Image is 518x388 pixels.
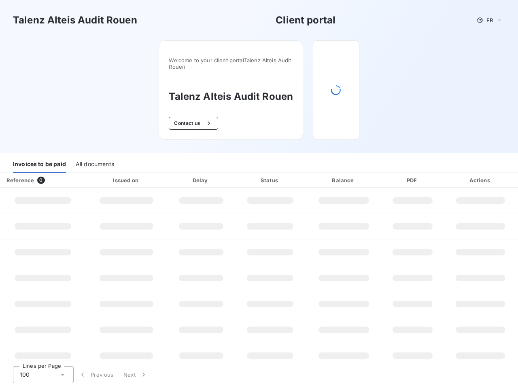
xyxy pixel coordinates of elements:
button: Previous [74,366,119,383]
div: Invoices to be paid [13,156,66,173]
div: Actions [444,176,516,184]
h3: Talenz Alteis Audit Rouen [169,89,293,104]
div: Delay [169,176,233,184]
div: Status [236,176,304,184]
span: FR [486,17,493,23]
h3: Client portal [276,13,335,27]
h3: Talenz Alteis Audit Rouen [13,13,137,27]
div: PDF [384,176,441,184]
button: Contact us [169,117,218,130]
div: Reference [6,177,34,183]
button: Next [119,366,153,383]
span: 100 [20,371,30,379]
span: 0 [37,177,45,184]
div: Balance [307,176,381,184]
div: All documents [76,156,114,173]
div: Issued on [87,176,166,184]
span: Welcome to your client portal Talenz Alteis Audit Rouen [169,57,293,70]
